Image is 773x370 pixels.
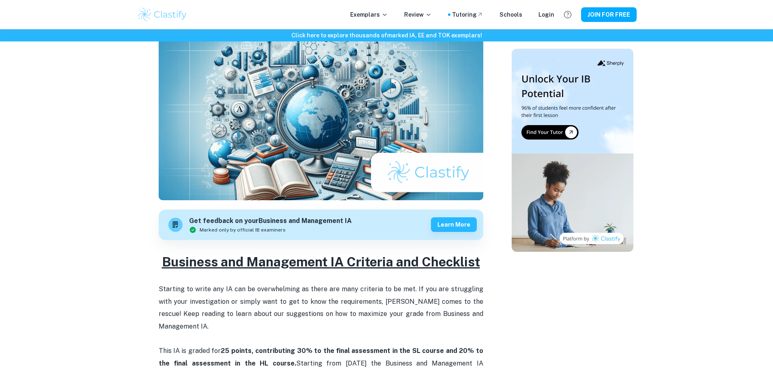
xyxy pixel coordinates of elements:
[2,31,771,40] h6: Click here to explore thousands of marked IA, EE and TOK exemplars !
[159,210,483,240] a: Get feedback on yourBusiness and Management IAMarked only by official IB examinersLearn more
[561,8,575,22] button: Help and Feedback
[162,254,480,269] u: Business and Management IA Criteria and Checklist
[452,10,483,19] a: Tutoring
[159,38,483,200] img: Business and Management IA Criteria and Checklist cover image
[500,10,522,19] a: Schools
[350,10,388,19] p: Exemplars
[538,10,554,19] a: Login
[159,347,485,367] strong: 25 points, contributing 30% to the final assessment in the SL course and 20% to the final assessm...
[512,49,633,252] img: Thumbnail
[431,217,477,232] button: Learn more
[581,7,637,22] button: JOIN FOR FREE
[200,226,286,234] span: Marked only by official IB examiners
[404,10,432,19] p: Review
[137,6,188,23] img: Clastify logo
[189,216,352,226] h6: Get feedback on your Business and Management IA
